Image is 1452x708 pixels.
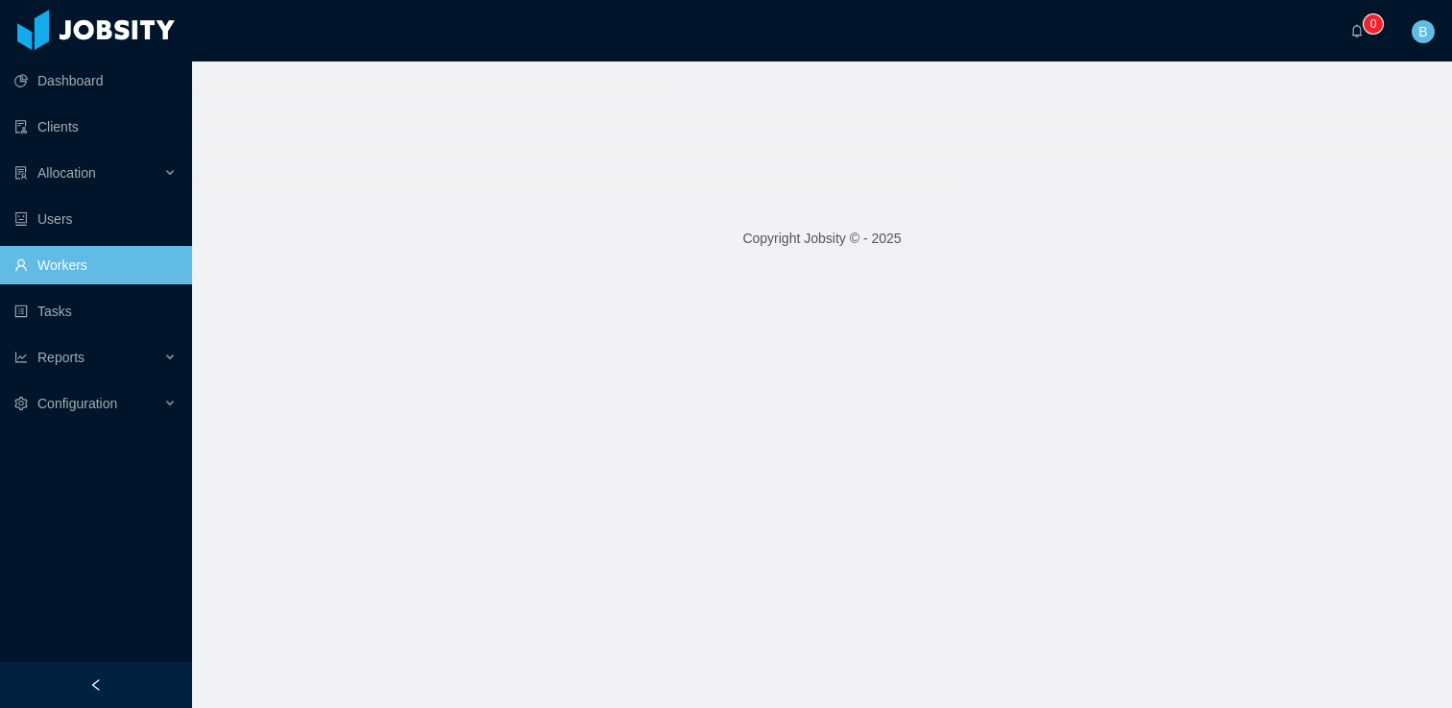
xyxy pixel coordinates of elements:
[37,165,96,181] span: Allocation
[1350,24,1364,37] i: icon: bell
[14,166,28,180] i: icon: solution
[14,292,177,330] a: icon: profileTasks
[1364,14,1383,34] sup: 0
[14,351,28,364] i: icon: line-chart
[37,396,117,411] span: Configuration
[14,108,177,146] a: icon: auditClients
[14,61,177,100] a: icon: pie-chartDashboard
[14,200,177,238] a: icon: robotUsers
[1418,20,1427,43] span: B
[192,206,1452,272] footer: Copyright Jobsity © - 2025
[14,397,28,410] i: icon: setting
[37,350,85,365] span: Reports
[14,246,177,284] a: icon: userWorkers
